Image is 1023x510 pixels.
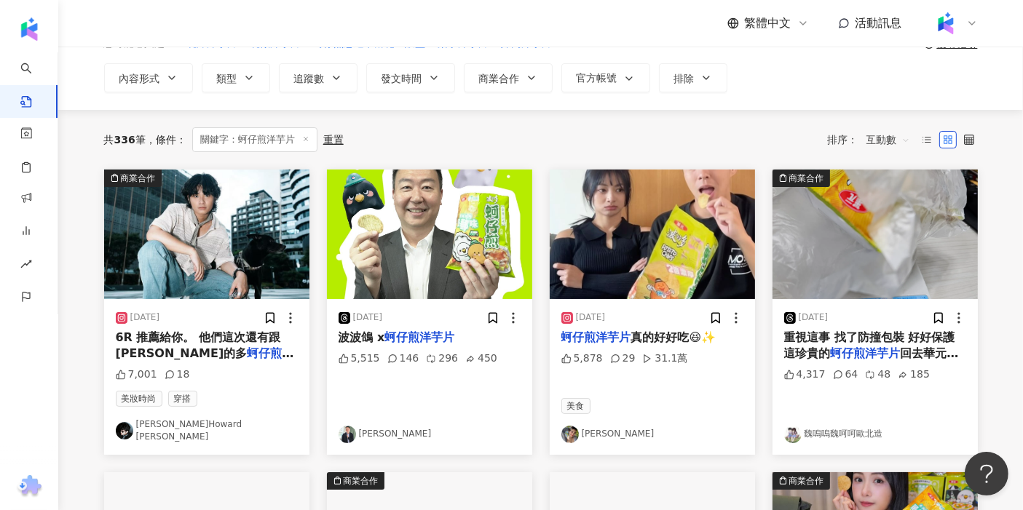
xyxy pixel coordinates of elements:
span: 追蹤數 [294,73,325,84]
span: 336 [114,134,135,146]
span: 互動數 [866,128,910,151]
div: 商業合作 [789,171,824,186]
button: 商業合作 [773,170,978,299]
span: 商業合作 [479,73,520,84]
a: KOL Avatar[PERSON_NAME] [561,426,743,443]
div: 排序： [828,128,918,151]
div: 商業合作 [121,171,156,186]
span: 類型 [217,73,237,84]
a: KOL Avatar魏嗚嗚魏呵呵歐北造 [784,426,966,443]
span: 排除 [674,73,695,84]
a: KOL Avatar[PERSON_NAME] [339,426,521,443]
div: 共 筆 [104,134,146,146]
div: 185 [898,367,930,382]
span: 活動訊息 [856,16,902,30]
div: 31.1萬 [642,351,687,366]
iframe: Help Scout Beacon - Open [965,452,1008,495]
img: post-image [327,170,532,299]
div: [DATE] [576,311,606,324]
span: 波波鴿 x [339,330,385,344]
span: 6R 推薦給你。 他們這次還有跟[PERSON_NAME]的多 [116,330,281,360]
div: 29 [610,351,636,366]
img: KOL Avatar [339,426,356,443]
img: KOL Avatar [784,426,802,443]
div: 296 [426,351,458,366]
img: KOL Avatar [116,422,133,439]
button: 內容形式 [104,63,193,92]
mark: 蚵仔煎洋芋片 [831,346,901,360]
button: 商業合作 [464,63,553,92]
span: 關鍵字：蚵仔煎洋芋片 [192,127,317,152]
div: 商業合作 [789,474,824,488]
button: 類型 [202,63,270,92]
mark: 蚵仔煎洋芋片 [384,330,454,344]
img: KOL Avatar [561,426,579,443]
div: 5,878 [561,351,603,366]
span: 官方帳號 [577,72,617,84]
div: 48 [865,367,890,382]
div: 450 [465,351,497,366]
span: 美妝時尚 [116,391,162,407]
button: 追蹤數 [279,63,358,92]
span: 內容形式 [119,73,160,84]
img: post-image [104,170,309,299]
div: 5,515 [339,351,380,366]
span: 條件 ： [146,134,186,146]
img: Kolr%20app%20icon%20%281%29.png [932,9,960,37]
div: [DATE] [799,311,829,324]
div: 18 [165,367,190,382]
span: 美食 [561,398,591,414]
span: 發文時間 [382,73,422,84]
div: 146 [387,351,419,366]
span: 重視這事 找了防撞包裝 好好保護這珍貴的 [784,330,955,360]
img: logo icon [17,17,41,41]
div: 商業合作 [344,474,379,488]
div: 7,001 [116,367,157,382]
mark: 蚵仔煎洋芋片 [561,330,631,344]
a: KOL Avatar[PERSON_NAME]Howard [PERSON_NAME] [116,418,298,443]
button: 發文時間 [366,63,455,92]
span: rise [20,250,32,282]
span: 穿搭 [168,391,197,407]
img: chrome extension [15,475,44,498]
div: 64 [833,367,858,382]
button: 排除 [659,63,727,92]
span: 回去華元要好好照顧自己喔（ [784,346,959,376]
div: [DATE] [130,311,160,324]
span: 真的好好吃😆✨ [631,330,716,344]
div: 4,317 [784,367,826,382]
button: 商業合作 [104,170,309,299]
img: post-image [550,170,755,299]
button: 官方帳號 [561,63,650,92]
span: 繁體中文 [745,15,791,31]
a: search [20,52,50,109]
div: [DATE] [353,311,383,324]
img: post-image [773,170,978,299]
div: 重置 [323,134,344,146]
